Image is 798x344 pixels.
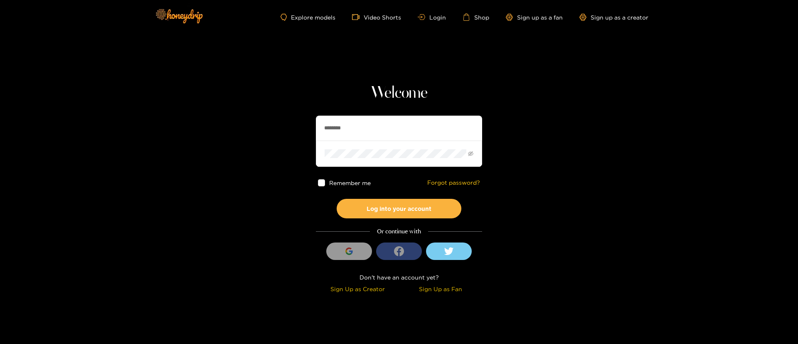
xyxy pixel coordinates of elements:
[318,284,397,294] div: Sign Up as Creator
[316,227,482,236] div: Or continue with
[468,151,473,156] span: eye-invisible
[337,199,461,218] button: Log into your account
[352,13,401,21] a: Video Shorts
[418,14,446,20] a: Login
[579,14,648,21] a: Sign up as a creator
[427,179,480,186] a: Forgot password?
[506,14,563,21] a: Sign up as a fan
[401,284,480,294] div: Sign Up as Fan
[329,180,371,186] span: Remember me
[316,83,482,103] h1: Welcome
[281,14,335,21] a: Explore models
[352,13,364,21] span: video-camera
[463,13,489,21] a: Shop
[316,272,482,282] div: Don't have an account yet?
